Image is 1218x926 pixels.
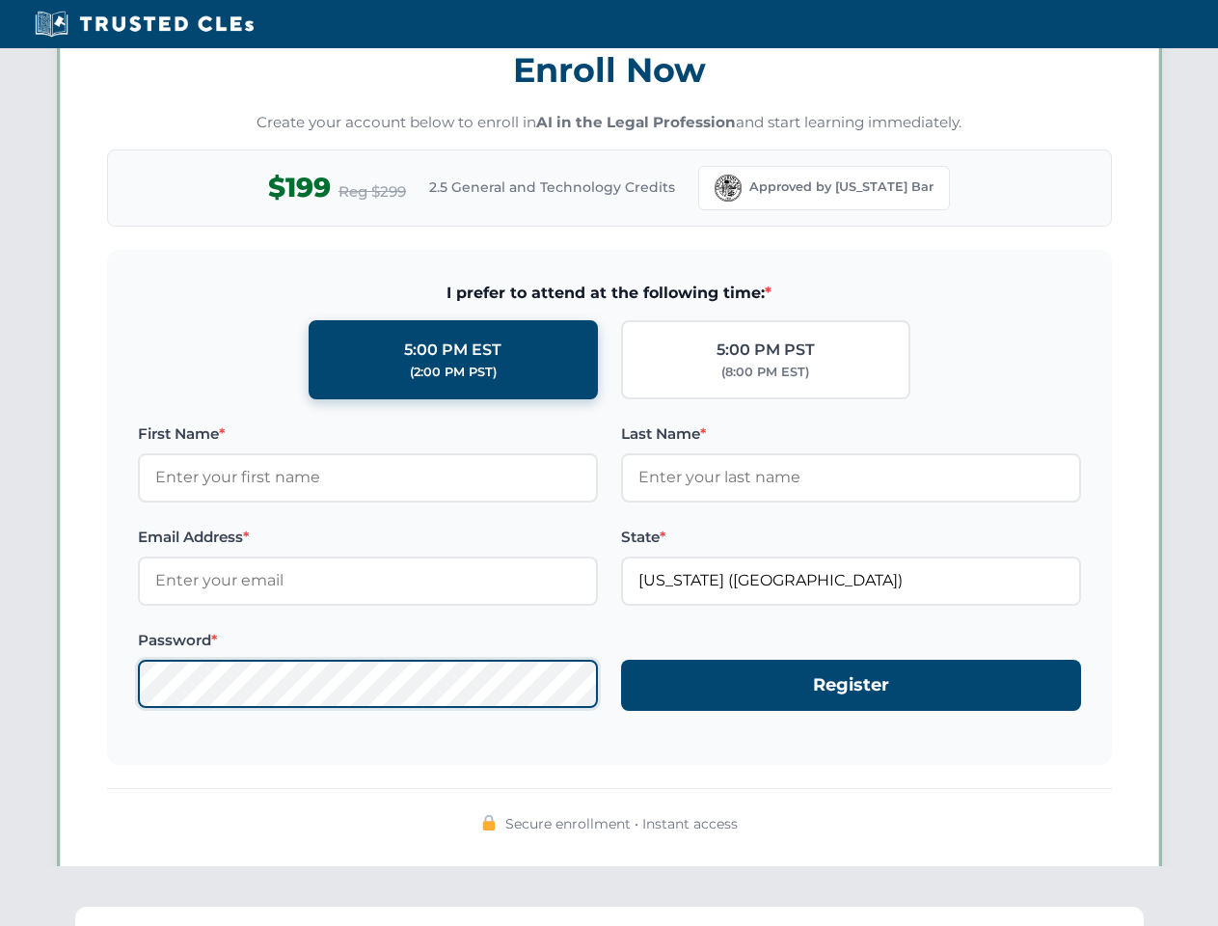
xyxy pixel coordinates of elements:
[338,180,406,204] span: Reg $299
[749,177,934,197] span: Approved by [US_STATE] Bar
[404,338,501,363] div: 5:00 PM EST
[536,113,736,131] strong: AI in the Legal Profession
[621,660,1081,711] button: Register
[410,363,497,382] div: (2:00 PM PST)
[107,112,1112,134] p: Create your account below to enroll in and start learning immediately.
[138,629,598,652] label: Password
[621,526,1081,549] label: State
[138,422,598,446] label: First Name
[621,557,1081,605] input: Florida (FL)
[268,166,331,209] span: $199
[621,453,1081,502] input: Enter your last name
[621,422,1081,446] label: Last Name
[138,526,598,549] label: Email Address
[481,815,497,831] img: 🔒
[715,175,742,202] img: Florida Bar
[505,813,738,834] span: Secure enrollment • Instant access
[107,40,1112,100] h3: Enroll Now
[717,338,815,363] div: 5:00 PM PST
[721,363,809,382] div: (8:00 PM EST)
[138,453,598,502] input: Enter your first name
[429,177,675,198] span: 2.5 General and Technology Credits
[138,557,598,605] input: Enter your email
[29,10,259,39] img: Trusted CLEs
[138,281,1081,306] span: I prefer to attend at the following time:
